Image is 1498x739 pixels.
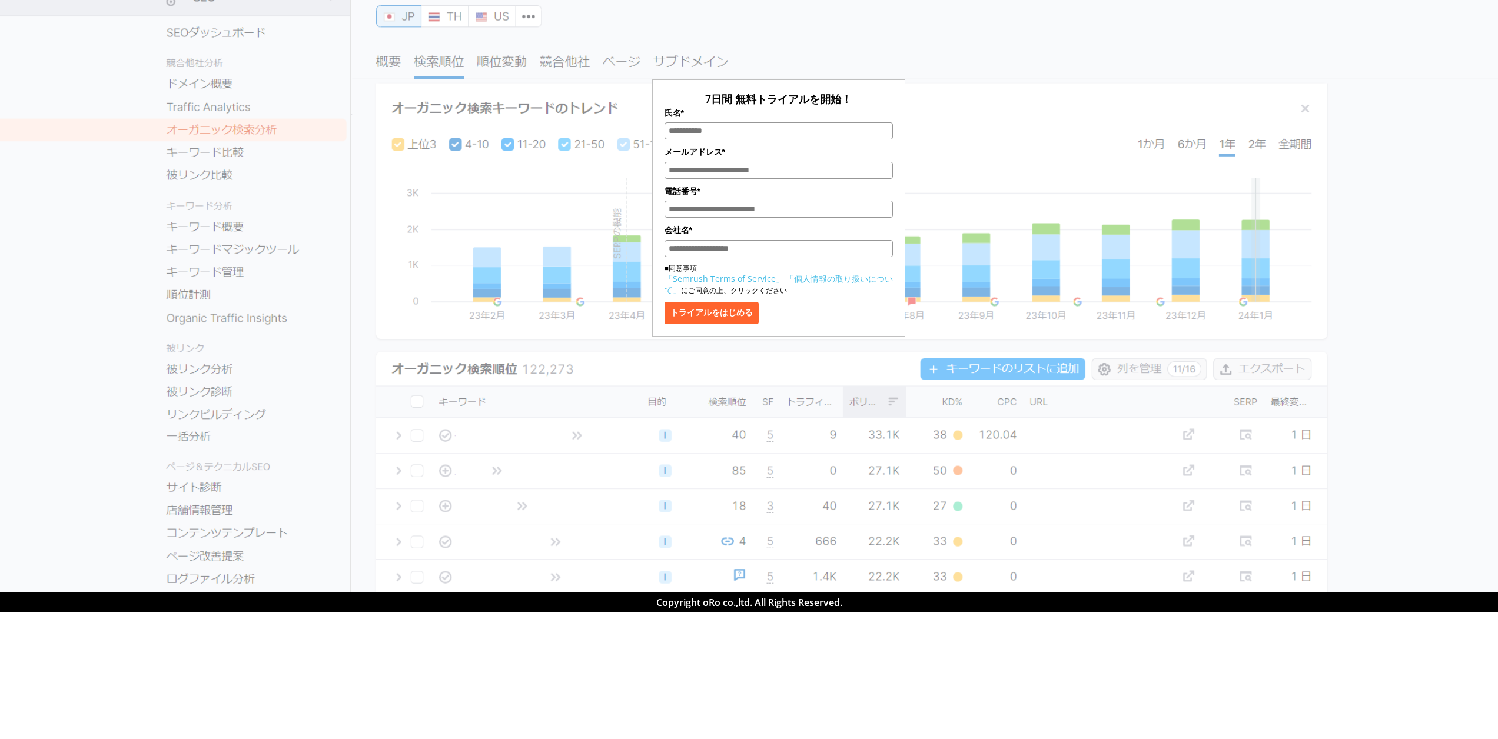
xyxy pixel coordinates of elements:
label: 電話番号* [665,185,893,198]
button: トライアルをはじめる [665,302,759,324]
label: メールアドレス* [665,145,893,158]
span: Copyright oRo co.,ltd. All Rights Reserved. [656,596,842,609]
a: 「Semrush Terms of Service」 [665,273,784,284]
p: ■同意事項 にご同意の上、クリックください [665,263,893,296]
a: 「個人情報の取り扱いについて」 [665,273,893,295]
span: 7日間 無料トライアルを開始！ [705,92,852,106]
